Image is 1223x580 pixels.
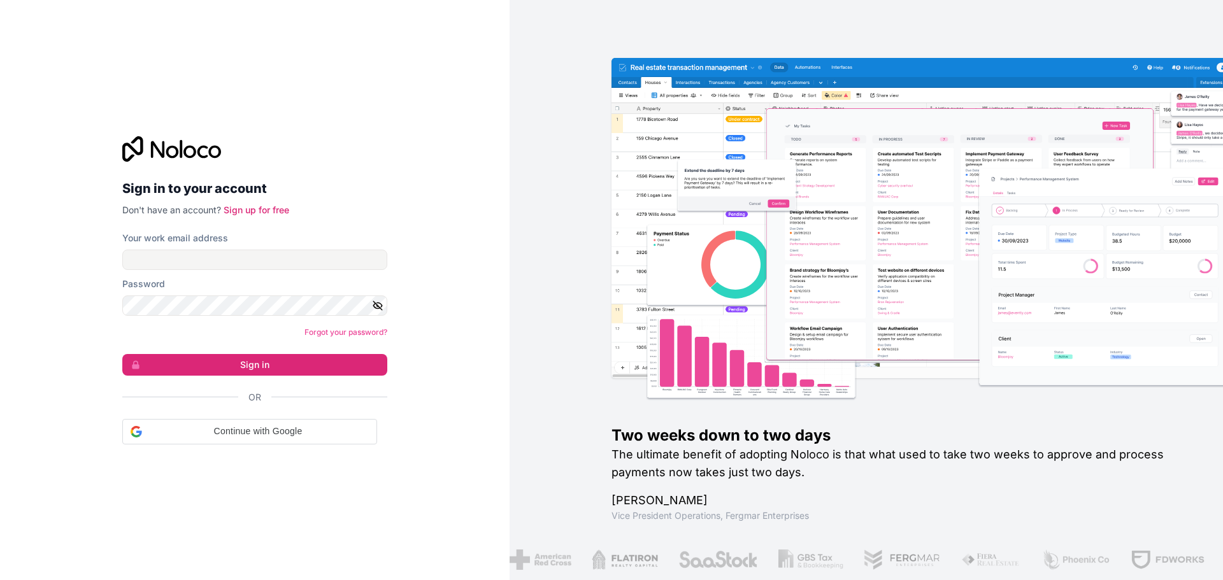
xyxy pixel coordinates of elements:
input: Email address [122,250,387,270]
div: Continue with Google [122,419,377,444]
span: Or [248,391,261,404]
input: Password [122,295,387,316]
h2: The ultimate benefit of adopting Noloco is that what used to take two weeks to approve and proces... [611,446,1182,481]
h1: Vice President Operations , Fergmar Enterprises [611,509,1182,522]
h1: [PERSON_NAME] [611,492,1182,509]
label: Your work email address [122,232,228,244]
img: /assets/american-red-cross-BAupjrZR.png [497,549,559,570]
img: /assets/fiera-fwj2N5v4.png [949,549,1009,570]
h1: Two weeks down to two days [611,425,1182,446]
img: /assets/fergmar-CudnrXN5.png [851,549,929,570]
span: Continue with Google [147,425,369,438]
a: Forgot your password? [304,327,387,337]
img: /assets/fdworks-Bi04fVtw.png [1118,549,1192,570]
a: Sign up for free [224,204,289,215]
label: Password [122,278,165,290]
img: /assets/saastock-C6Zbiodz.png [666,549,746,570]
button: Sign in [122,354,387,376]
span: Don't have an account? [122,204,221,215]
h2: Sign in to your account [122,177,387,200]
img: /assets/flatiron-C8eUkumj.png [580,549,646,570]
img: /assets/phoenix-BREaitsQ.png [1029,549,1098,570]
img: /assets/gbstax-C-GtDUiK.png [766,549,831,570]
